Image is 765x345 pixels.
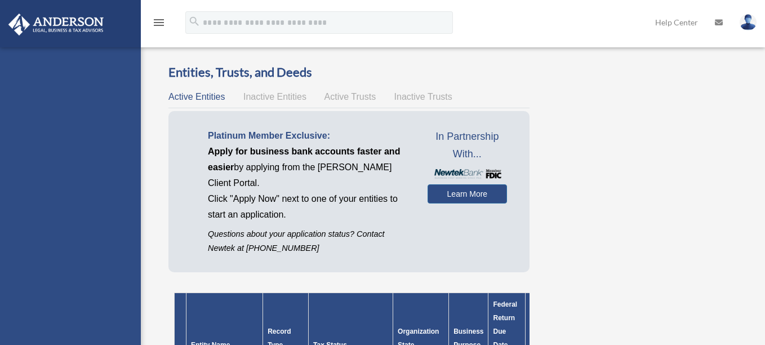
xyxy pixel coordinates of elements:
[208,227,411,255] p: Questions about your application status? Contact Newtek at [PHONE_NUMBER]
[428,128,507,163] span: In Partnership With...
[208,191,411,223] p: Click "Apply Now" next to one of your entities to start an application.
[428,184,507,204] a: Learn More
[208,147,400,172] span: Apply for business bank accounts faster and easier
[208,144,411,191] p: by applying from the [PERSON_NAME] Client Portal.
[324,92,376,101] span: Active Trusts
[168,92,225,101] span: Active Entities
[433,169,501,179] img: NewtekBankLogoSM.png
[188,15,201,28] i: search
[243,92,306,101] span: Inactive Entities
[168,64,530,81] h3: Entities, Trusts, and Deeds
[152,16,166,29] i: menu
[740,14,757,30] img: User Pic
[152,20,166,29] a: menu
[394,92,452,101] span: Inactive Trusts
[5,14,107,36] img: Anderson Advisors Platinum Portal
[208,128,411,144] p: Platinum Member Exclusive:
